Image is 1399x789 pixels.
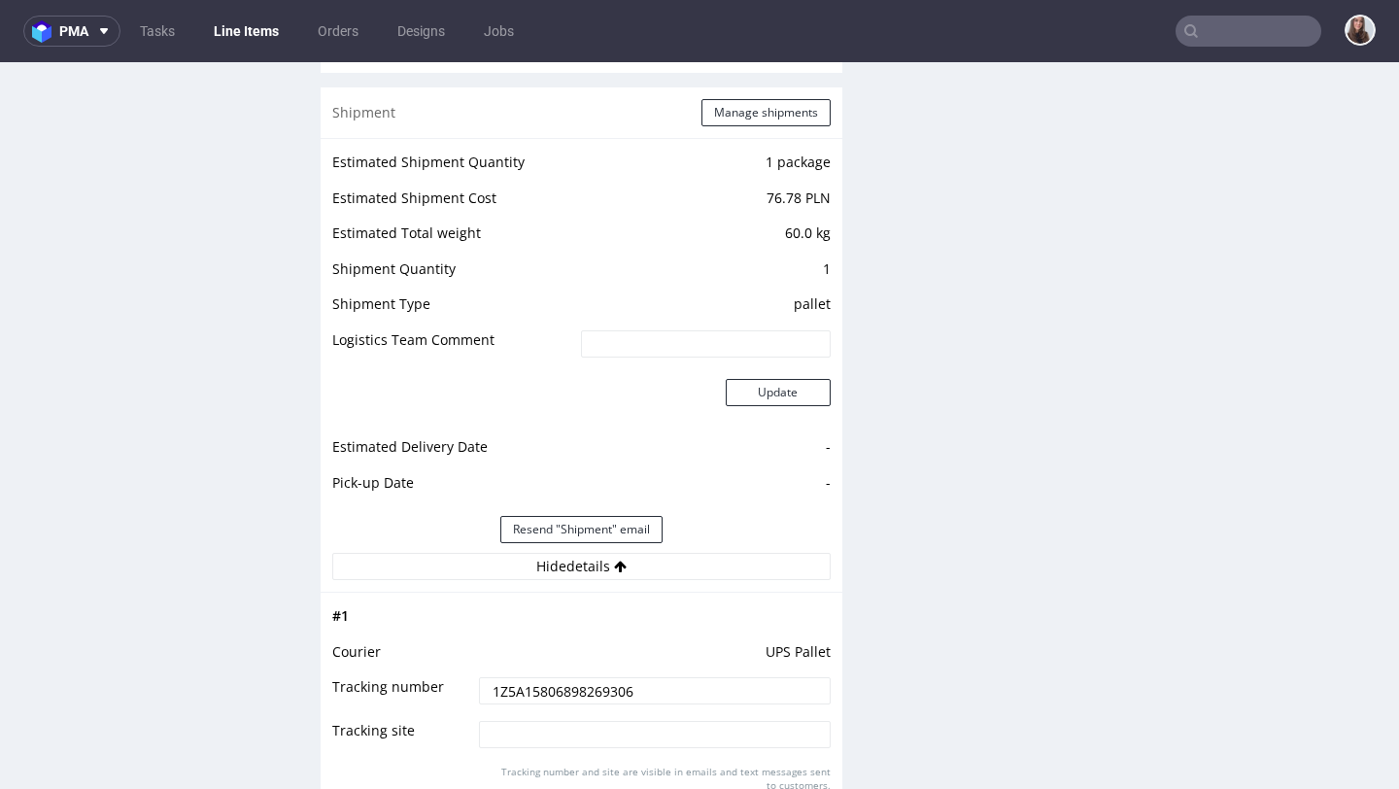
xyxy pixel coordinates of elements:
[332,124,576,160] td: Estimated Shipment Cost
[1347,17,1374,44] img: Sandra Beśka
[321,25,842,76] div: Shipment
[576,195,831,231] td: 1
[32,20,59,43] img: logo
[332,88,576,124] td: Estimated Shipment Quantity
[332,159,576,195] td: Estimated Total weight
[332,266,576,310] td: Logistics Team Comment
[332,230,576,266] td: Shipment Type
[500,454,663,481] button: Resend "Shipment" email
[576,124,831,160] td: 76.78 PLN
[472,16,526,47] a: Jobs
[332,578,474,614] td: Courier
[726,317,831,344] button: Update
[332,613,474,657] td: Tracking number
[332,491,831,518] button: Hidedetails
[332,373,576,409] td: Estimated Delivery Date
[576,159,831,195] td: 60.0 kg
[332,657,474,701] td: Tracking site
[128,16,187,47] a: Tasks
[332,195,576,231] td: Shipment Quantity
[386,16,457,47] a: Designs
[59,24,88,38] span: pma
[576,230,831,266] td: pallet
[306,16,370,47] a: Orders
[576,409,831,445] td: -
[701,37,831,64] button: Manage shipments
[576,88,831,124] td: 1 package
[332,409,576,445] td: Pick-up Date
[202,16,290,47] a: Line Items
[576,373,831,409] td: -
[491,703,830,730] p: Tracking number and site are visible in emails and text messages sent to customers.
[23,16,120,47] button: pma
[332,544,349,563] span: # 1
[474,578,830,614] td: UPS Pallet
